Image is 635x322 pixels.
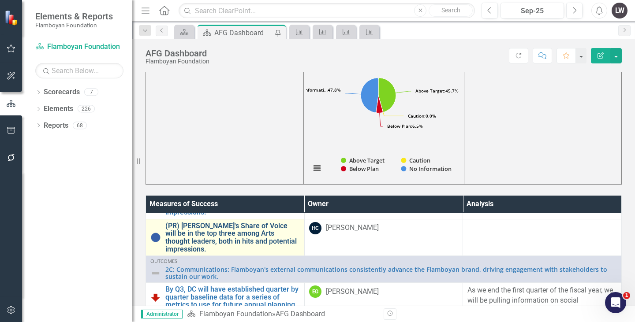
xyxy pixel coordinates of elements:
svg: Interactive chart [306,50,459,182]
span: 1 [623,292,630,299]
div: AFG Dashboard [214,27,273,38]
div: AFG Dashboard [146,48,209,58]
path: Above Target, 21. [378,78,396,112]
div: HC [309,222,321,234]
img: No Information [150,232,161,243]
span: Administrator [141,310,183,318]
div: Outcomes [150,259,617,264]
button: Show Caution [401,157,430,165]
text: Caution [409,156,430,164]
button: Show Above Target [341,157,385,165]
div: Flamboyan Foundation [146,58,209,65]
text: No Information [409,165,452,173]
div: Sep-25 [504,6,561,16]
div: [PERSON_NAME] [326,287,379,297]
div: Chart. Highcharts interactive chart. [306,50,462,182]
a: Reports [44,121,68,131]
button: Show No Information [401,165,451,173]
td: Double-Click to Edit Right Click for Context Menu [146,219,305,255]
button: Search [429,4,473,17]
text: 0.0% [408,113,436,119]
img: Not Defined [150,268,161,278]
input: Search Below... [35,63,123,78]
a: Elements [44,104,73,114]
button: Sep-25 [501,3,564,19]
path: No Information, 22. [361,78,378,113]
a: Scorecards [44,87,80,97]
a: (PR) [PERSON_NAME]’s Share of Voice will be the top 1 among K-3 Reading thought-leaders, both in ... [165,185,300,216]
img: Below Plan [150,292,161,303]
small: Flamboyan Foundation [35,22,113,29]
td: Double-Click to Edit [304,219,463,255]
div: EG [309,285,321,298]
div: 226 [78,105,95,113]
span: Search [441,7,460,14]
td: Double-Click to Edit Right Click for Context Menu [146,256,622,283]
div: AFG Dashboard [276,310,325,318]
div: [PERSON_NAME] [326,223,379,233]
a: Flamboyan Foundation [199,310,272,318]
span: Elements & Reports [35,11,113,22]
tspan: Below Plan: [387,123,412,129]
text: Above Target [349,156,385,164]
button: View chart menu, Chart [311,162,323,174]
a: By Q3, DC will have established quarter by quarter baseline data for a series of metrics to use f... [165,285,300,309]
a: (PR) [PERSON_NAME]'s Share of Voice will be in the top three among Arts thought leaders, both in ... [165,222,300,253]
text: Below Plan [349,165,379,173]
input: Search ClearPoint... [179,3,475,19]
img: ClearPoint Strategy [4,10,20,25]
button: Show Below Plan [341,165,379,173]
text: 47.8% [296,87,341,93]
text: 6.5% [387,123,423,129]
path: Caution, 0. [378,96,383,113]
path: Below Plan, 3. [376,96,383,113]
button: LW [612,3,628,19]
td: Double-Click to Edit [463,219,622,255]
a: 2C: Communications: Flamboyan's external communications consistently advance the Flamboyan brand,... [165,266,617,280]
tspan: Caution: [408,113,426,119]
a: Flamboyan Foundation [35,42,123,52]
div: 7 [84,89,98,96]
tspan: No Informati… [296,87,328,93]
tspan: Above Target: [415,88,445,94]
div: » [187,309,377,319]
iframe: Intercom live chat [605,292,626,313]
div: 68 [73,122,87,129]
text: 45.7% [415,88,459,94]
